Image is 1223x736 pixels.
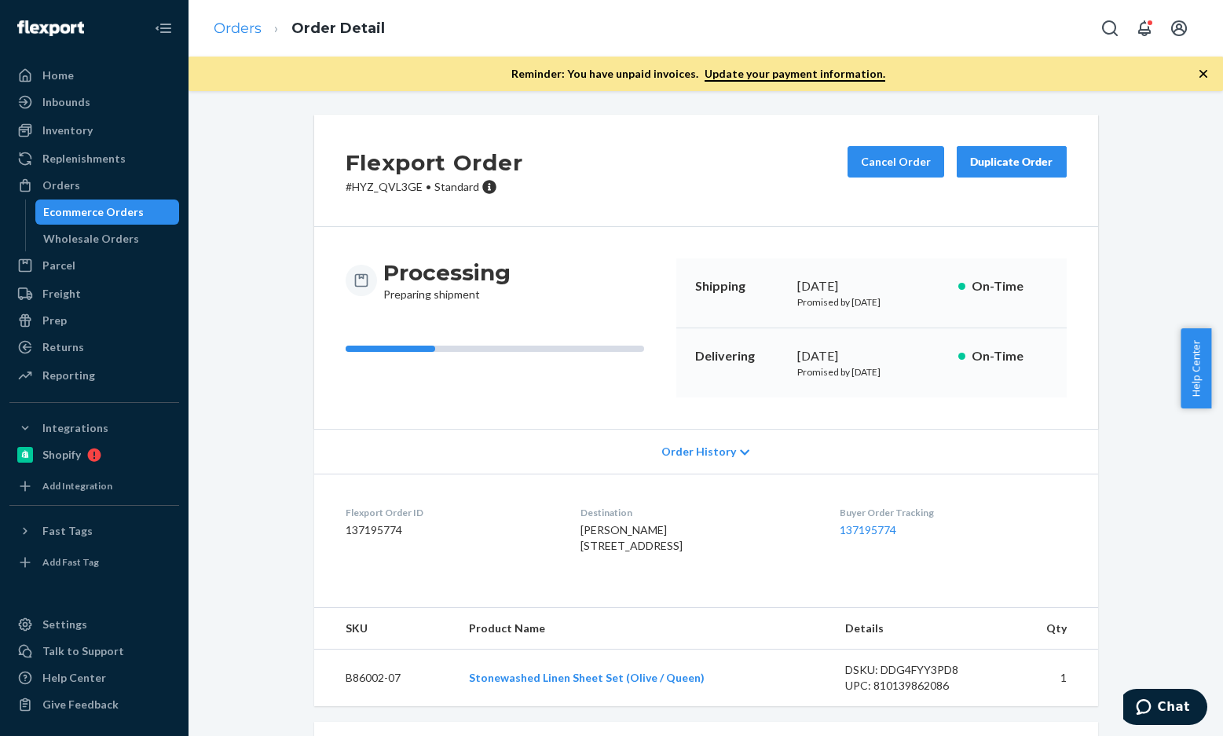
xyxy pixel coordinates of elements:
[42,313,67,328] div: Prep
[346,506,555,519] dt: Flexport Order ID
[797,365,946,379] p: Promised by [DATE]
[42,94,90,110] div: Inbounds
[970,154,1053,170] div: Duplicate Order
[42,368,95,383] div: Reporting
[42,151,126,167] div: Replenishments
[9,474,179,499] a: Add Integration
[9,173,179,198] a: Orders
[661,444,736,460] span: Order History
[511,66,885,82] p: Reminder: You have unpaid invoices.
[797,277,946,295] div: [DATE]
[848,146,944,178] button: Cancel Order
[9,692,179,717] button: Give Feedback
[42,178,80,193] div: Orders
[1094,13,1126,44] button: Open Search Box
[797,347,946,365] div: [DATE]
[845,662,993,678] div: DSKU: DDG4FYY3PD8
[148,13,179,44] button: Close Navigation
[42,123,93,138] div: Inventory
[35,200,180,225] a: Ecommerce Orders
[346,522,555,538] dd: 137195774
[705,67,885,82] a: Update your payment information.
[845,678,993,694] div: UPC: 810139862086
[797,295,946,309] p: Promised by [DATE]
[580,523,683,552] span: [PERSON_NAME] [STREET_ADDRESS]
[42,617,87,632] div: Settings
[1005,650,1097,707] td: 1
[9,363,179,388] a: Reporting
[469,671,705,684] a: Stonewashed Linen Sheet Set (Olive / Queen)
[1005,608,1097,650] th: Qty
[9,639,179,664] button: Talk to Support
[426,180,431,193] span: •
[972,277,1048,295] p: On-Time
[43,204,144,220] div: Ecommerce Orders
[42,68,74,83] div: Home
[42,258,75,273] div: Parcel
[17,20,84,36] img: Flexport logo
[1123,689,1207,728] iframe: Opens a widget where you can chat to one of our agents
[291,20,385,37] a: Order Detail
[42,447,81,463] div: Shopify
[383,258,511,302] div: Preparing shipment
[840,506,1066,519] dt: Buyer Order Tracking
[1181,328,1211,408] button: Help Center
[9,416,179,441] button: Integrations
[314,650,457,707] td: B86002-07
[833,608,1005,650] th: Details
[9,146,179,171] a: Replenishments
[9,442,179,467] a: Shopify
[456,608,833,650] th: Product Name
[9,308,179,333] a: Prep
[9,90,179,115] a: Inbounds
[346,146,523,179] h2: Flexport Order
[201,5,397,52] ol: breadcrumbs
[42,420,108,436] div: Integrations
[214,20,262,37] a: Orders
[9,281,179,306] a: Freight
[9,550,179,575] a: Add Fast Tag
[1163,13,1195,44] button: Open account menu
[9,118,179,143] a: Inventory
[42,643,124,659] div: Talk to Support
[580,506,815,519] dt: Destination
[9,253,179,278] a: Parcel
[9,665,179,690] a: Help Center
[42,555,99,569] div: Add Fast Tag
[9,518,179,544] button: Fast Tags
[9,63,179,88] a: Home
[9,335,179,360] a: Returns
[314,608,457,650] th: SKU
[695,277,785,295] p: Shipping
[35,226,180,251] a: Wholesale Orders
[434,180,479,193] span: Standard
[840,523,896,536] a: 137195774
[42,670,106,686] div: Help Center
[42,286,81,302] div: Freight
[957,146,1067,178] button: Duplicate Order
[42,339,84,355] div: Returns
[42,523,93,539] div: Fast Tags
[346,179,523,195] p: # HYZ_QVL3GE
[1129,13,1160,44] button: Open notifications
[9,612,179,637] a: Settings
[43,231,139,247] div: Wholesale Orders
[42,697,119,712] div: Give Feedback
[972,347,1048,365] p: On-Time
[383,258,511,287] h3: Processing
[695,347,785,365] p: Delivering
[42,479,112,492] div: Add Integration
